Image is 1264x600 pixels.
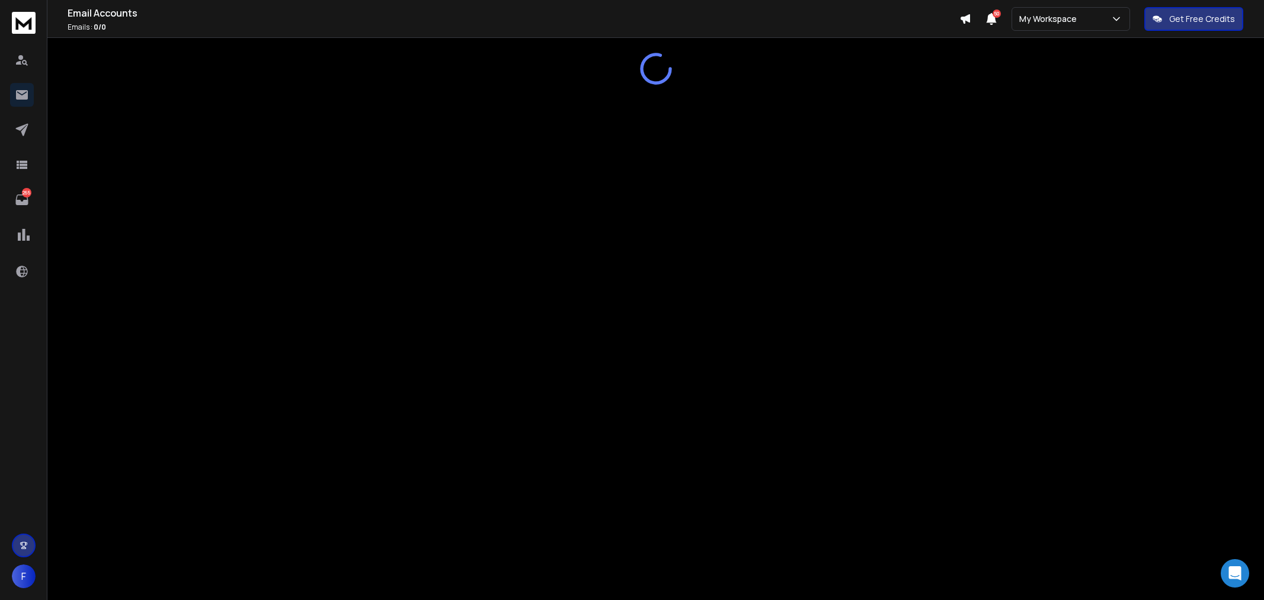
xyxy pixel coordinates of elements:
span: 50 [993,9,1001,18]
p: Get Free Credits [1169,13,1235,25]
button: F [12,564,36,588]
p: My Workspace [1019,13,1081,25]
span: 0 / 0 [94,22,106,32]
p: Emails : [68,23,959,32]
div: Open Intercom Messenger [1221,559,1249,588]
p: 265 [22,188,31,197]
button: Get Free Credits [1144,7,1243,31]
h1: Email Accounts [68,6,959,20]
a: 265 [10,188,34,212]
img: logo [12,12,36,34]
